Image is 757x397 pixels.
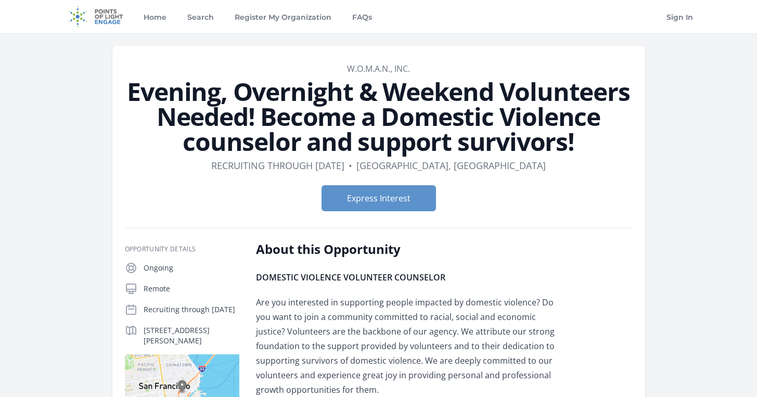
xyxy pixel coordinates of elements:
[125,245,239,253] h3: Opportunity Details
[256,241,560,258] h2: About this Opportunity
[256,272,445,283] strong: DOMESTIC VIOLENCE VOLUNTEER COUNSELOR
[256,295,560,397] p: Are you interested in supporting people impacted by domestic violence? Do you want to join a comm...
[349,158,352,173] div: •
[125,79,633,154] h1: Evening, Overnight & Weekend Volunteers Needed! Become a Domestic Violence counselor and support ...
[347,63,410,74] a: W.O.M.A.N., Inc.
[322,185,436,211] button: Express Interest
[144,304,239,315] p: Recruiting through [DATE]
[144,263,239,273] p: Ongoing
[356,158,546,173] dd: [GEOGRAPHIC_DATA], [GEOGRAPHIC_DATA]
[144,325,239,346] p: [STREET_ADDRESS][PERSON_NAME]
[211,158,344,173] dd: Recruiting through [DATE]
[144,284,239,294] p: Remote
